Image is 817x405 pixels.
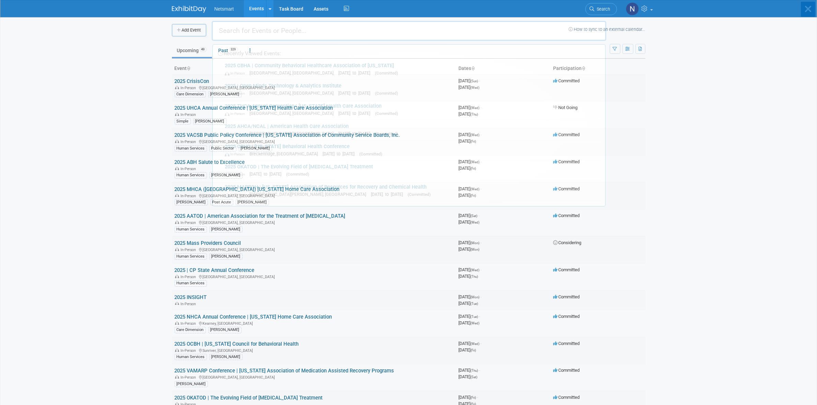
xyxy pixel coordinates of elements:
span: (Committed) [375,91,398,96]
span: In-Person [225,91,248,96]
span: [GEOGRAPHIC_DATA][PERSON_NAME], [GEOGRAPHIC_DATA] [249,192,370,197]
span: [DATE] to [DATE] [371,192,406,197]
span: [GEOGRAPHIC_DATA], [GEOGRAPHIC_DATA] [249,131,337,136]
span: (Committed) [375,111,398,116]
span: [DATE] to [DATE] [338,70,374,75]
a: 2025 THCA Annual Convention | [US_STATE] Health Care Association In-Person [GEOGRAPHIC_DATA], [GE... [221,100,602,120]
span: [GEOGRAPHIC_DATA], [GEOGRAPHIC_DATA] [249,70,337,75]
span: In-Person [225,132,248,136]
span: In-Person [225,71,248,75]
span: In-Person [225,152,248,156]
span: (Committed) [375,71,398,75]
span: Breckenridge, [GEOGRAPHIC_DATA] [249,151,321,156]
a: 2025 MARRCH | [US_STATE] Association of Resources for Recovery and Chemical Health In-Person [GEO... [221,181,602,201]
span: [DATE] to [DATE] [323,151,358,156]
span: [GEOGRAPHIC_DATA], [GEOGRAPHIC_DATA] [249,111,337,116]
span: (Committed) [375,131,398,136]
span: [DATE] to [DATE] [338,91,374,96]
span: [DATE] to [DATE] [338,131,374,136]
input: Search for Events or People... [212,21,606,41]
span: (Committed) [359,152,382,156]
a: 2025 AHCA/NCAL | American Health Care Association In-Person [GEOGRAPHIC_DATA], [GEOGRAPHIC_DATA] ... [221,120,602,140]
span: [DATE] to [DATE] [338,111,374,116]
span: In-Person [225,172,248,177]
span: [GEOGRAPHIC_DATA], [GEOGRAPHIC_DATA] [249,91,337,96]
span: (Committed) [286,172,309,177]
a: 2025 | Open Minds Technology & Analytics Institute In-Person [GEOGRAPHIC_DATA], [GEOGRAPHIC_DATA]... [221,80,602,99]
div: Recently Viewed Events: [216,45,602,59]
a: 2025 CBHA | Community Behavioral Healthcare Association of [US_STATE] In-Person [GEOGRAPHIC_DATA]... [221,59,602,79]
a: 2025 OKATOD | The Evolving Field of [MEDICAL_DATA] Treatment In-Person [DATE] to [DATE] (Committed) [221,160,602,180]
span: In-Person [225,192,248,197]
span: In-Person [225,111,248,116]
span: (Committed) [408,192,431,197]
span: [DATE] to [DATE] [249,171,285,177]
a: 2025 CBHC | [US_STATE] Behavioral Health Conference In-Person Breckenridge, [GEOGRAPHIC_DATA] [DA... [221,140,602,160]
